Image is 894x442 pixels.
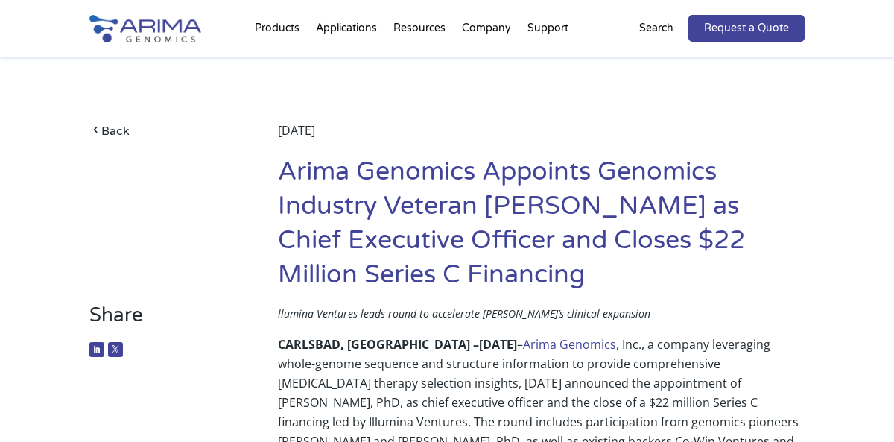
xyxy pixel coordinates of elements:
[89,121,238,141] a: Back
[89,303,238,338] h3: Share
[278,306,650,321] span: llumina Ventures leads round to accelerate [PERSON_NAME]’s clinical expansion
[523,336,616,353] a: Arima Genomics
[479,336,517,353] b: [DATE]
[278,121,805,155] div: [DATE]
[639,19,673,38] p: Search
[278,336,479,353] b: CARLSBAD, [GEOGRAPHIC_DATA] –
[278,155,805,303] h1: Arima Genomics Appoints Genomics Industry Veteran [PERSON_NAME] as Chief Executive Officer and Cl...
[688,15,805,42] a: Request a Quote
[89,15,201,42] img: Arima-Genomics-logo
